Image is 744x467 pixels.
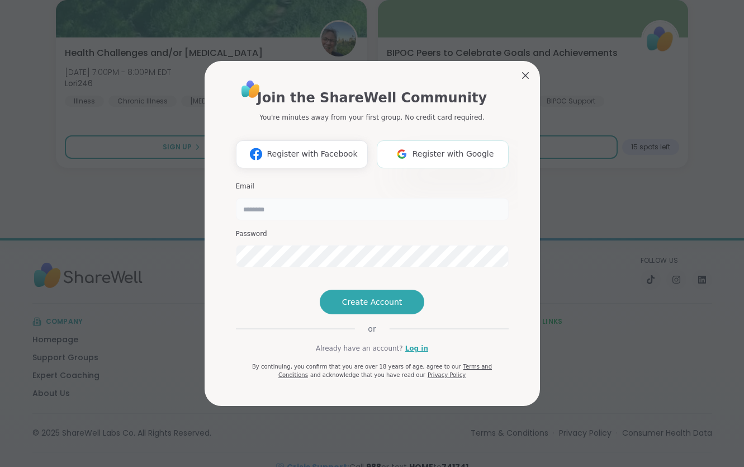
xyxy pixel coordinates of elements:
[236,182,509,191] h3: Email
[236,140,368,168] button: Register with Facebook
[259,112,484,122] p: You're minutes away from your first group. No credit card required.
[267,148,357,160] span: Register with Facebook
[236,229,509,239] h3: Password
[257,88,487,108] h1: Join the ShareWell Community
[391,144,413,164] img: ShareWell Logomark
[310,372,425,378] span: and acknowledge that you have read our
[405,343,428,353] a: Log in
[377,140,509,168] button: Register with Google
[354,323,389,334] span: or
[245,144,267,164] img: ShareWell Logomark
[342,296,402,308] span: Create Account
[413,148,494,160] span: Register with Google
[316,343,403,353] span: Already have an account?
[238,77,263,102] img: ShareWell Logo
[428,372,466,378] a: Privacy Policy
[320,290,425,314] button: Create Account
[252,364,461,370] span: By continuing, you confirm that you are over 18 years of age, agree to our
